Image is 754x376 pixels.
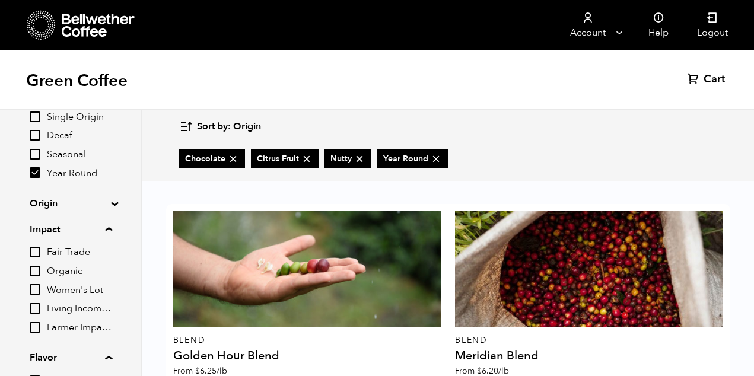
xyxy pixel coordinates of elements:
button: Sort by: Origin [179,113,261,141]
input: Living Income Pricing [30,303,40,314]
span: Farmer Impact Fund [47,321,112,334]
span: Nutty [330,153,365,165]
span: Sort by: Origin [197,120,261,133]
span: Year Round [47,167,112,180]
span: Organic [47,265,112,278]
h4: Golden Hour Blend [173,350,441,362]
summary: Impact [30,222,112,237]
input: Farmer Impact Fund [30,322,40,333]
input: Seasonal [30,149,40,160]
h1: Green Coffee [26,70,128,91]
span: Citrus Fruit [257,153,313,165]
p: Blend [455,336,723,345]
h4: Meridian Blend [455,350,723,362]
input: Single Origin [30,111,40,122]
input: Year Round [30,167,40,178]
span: Cart [704,72,725,87]
input: Decaf [30,130,40,141]
input: Women's Lot [30,284,40,295]
input: Fair Trade [30,247,40,257]
span: Year Round [383,153,442,165]
span: Women's Lot [47,284,112,297]
span: Fair Trade [47,246,112,259]
summary: Origin [30,196,112,211]
span: Seasonal [47,148,112,161]
span: Living Income Pricing [47,302,112,316]
summary: Flavor [30,350,112,365]
a: Cart [688,72,728,87]
input: Organic [30,266,40,276]
span: Single Origin [47,111,112,124]
p: Blend [173,336,441,345]
span: Chocolate [185,153,239,165]
span: Decaf [47,129,112,142]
